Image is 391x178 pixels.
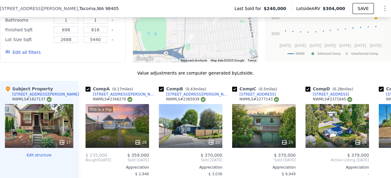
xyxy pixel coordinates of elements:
[324,44,336,48] text: [DATE]
[111,39,114,41] button: Clear
[232,86,280,92] div: Comp C
[281,139,293,145] div: 25
[340,44,351,48] text: [DATE]
[305,165,369,170] div: Appreciation
[323,6,345,11] span: $304,000
[295,44,306,48] text: [DATE]
[127,153,149,158] span: $ 359,000
[5,26,50,34] div: Finished Sqft
[5,49,41,55] button: Edit all filters
[159,165,222,170] div: Appreciation
[47,97,52,102] img: NWMLS Logo
[159,158,222,162] span: Sold [DATE]
[296,5,323,12] span: Lotside ARV
[313,92,349,97] div: [STREET_ADDRESS]
[305,158,369,162] span: Active Listing [DATE]
[379,2,391,15] button: Show Options
[317,52,341,56] text: Selected Comp
[282,172,296,176] span: $ 9,949
[86,158,111,162] div: [DATE]
[235,5,264,12] span: Last Sold for
[272,16,280,20] text: $400
[134,55,155,63] a: Open this area in Google Maps (opens a new window)
[264,5,286,12] span: $240,000
[5,153,73,158] button: Edit structure
[201,153,222,158] span: $ 370,000
[110,87,135,91] span: ( miles)
[86,158,99,162] span: Bought
[86,165,149,170] div: Appreciation
[135,139,147,145] div: 28
[159,86,209,92] div: Comp B
[201,97,206,102] img: NWMLS Logo
[5,16,50,24] div: Bathrooms
[93,97,132,102] div: NWMLS # 2346270
[187,87,195,91] span: 0.43
[181,58,207,63] button: Keyboard shortcuts
[185,30,197,46] div: 2363 S Hosmer St
[5,35,50,44] div: Lot Size Sqft
[239,92,276,97] div: [STREET_ADDRESS]
[274,153,296,158] span: $ 370,000
[86,86,135,92] div: Comp A
[211,59,244,62] span: Map data ©2025 Google
[111,158,149,162] span: Sold [DATE]
[280,44,291,48] text: [DATE]
[114,87,122,91] span: 0.17
[12,97,52,102] div: NWMLS # 1827137
[232,158,296,162] span: Sold [DATE]
[5,86,53,92] div: Subject Property
[305,92,349,97] a: [STREET_ADDRESS]
[347,97,352,102] img: NWMLS Logo
[135,172,149,176] span: $ 2,946
[208,139,220,145] div: 22
[111,29,114,31] button: Clear
[88,106,113,113] div: This is a Flip
[210,13,222,28] div: 2123 S Cushman Ave
[127,97,132,102] img: NWMLS Logo
[93,92,156,97] div: [STREET_ADDRESS][PERSON_NAME]
[111,19,114,22] button: Clear
[347,153,369,158] span: $ 379,000
[78,5,119,12] span: , Tacoma
[295,52,305,56] text: 98405
[166,92,230,97] div: [STREET_ADDRESS][PERSON_NAME]
[272,32,280,36] text: $300
[159,92,230,97] a: [STREET_ADDRESS][PERSON_NAME]
[256,87,280,91] span: ( miles)
[355,139,367,145] div: 16
[59,139,71,145] div: 17
[274,97,279,102] img: NWMLS Logo
[86,153,107,158] span: $ 235,000
[260,87,266,91] span: 0.5
[310,44,321,48] text: [DATE]
[334,87,342,91] span: 0.28
[305,86,356,92] div: Comp D
[166,97,206,102] div: NWMLS # 2365939
[86,92,156,97] a: [STREET_ADDRESS][PERSON_NAME]
[353,3,374,14] button: SAVE
[313,97,352,102] div: NWMLS # 2371645
[351,52,378,56] text: Unselected Comp
[248,59,256,62] a: Terms (opens in new tab)
[232,165,296,170] div: Appreciation
[12,92,79,97] div: [STREET_ADDRESS][PERSON_NAME]
[208,172,222,176] span: $ 3,036
[183,87,209,91] span: ( miles)
[239,97,279,102] div: NWMLS # 2277143
[370,44,382,48] text: [DATE]
[232,92,276,97] a: [STREET_ADDRESS]
[355,44,366,48] text: [DATE]
[96,6,119,11] span: , WA 98405
[134,55,155,63] img: Google
[330,87,356,91] span: ( miles)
